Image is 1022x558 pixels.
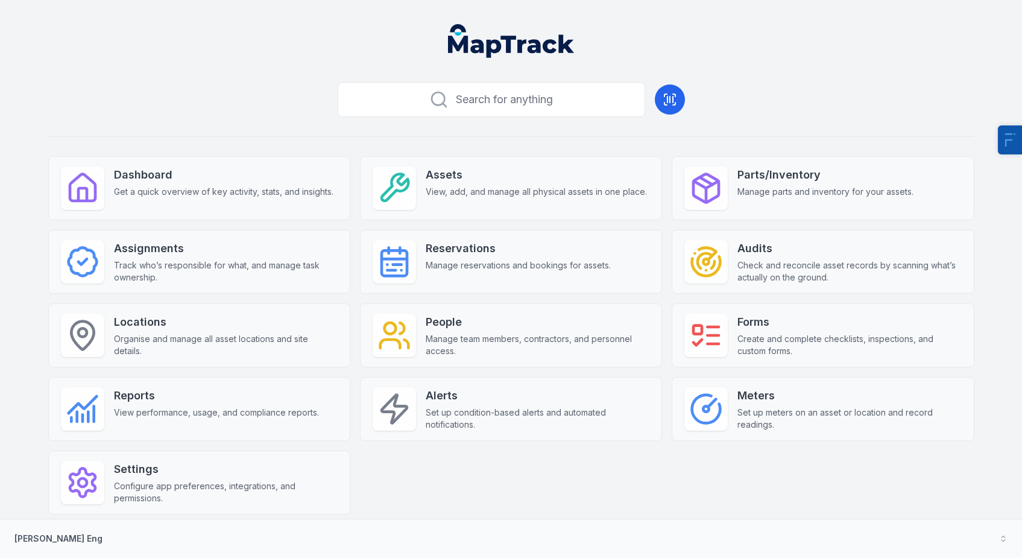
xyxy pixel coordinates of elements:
a: ReservationsManage reservations and bookings for assets. [360,230,662,294]
span: Search for anything [456,91,553,108]
a: AssignmentsTrack who’s responsible for what, and manage task ownership. [48,230,350,294]
a: AlertsSet up condition-based alerts and automated notifications. [360,377,662,441]
strong: Alerts [426,387,649,404]
strong: Audits [737,240,961,257]
span: View, add, and manage all physical assets in one place. [426,186,647,198]
strong: Reservations [426,240,611,257]
strong: Assets [426,166,647,183]
span: Create and complete checklists, inspections, and custom forms. [737,333,961,357]
strong: Forms [737,314,961,331]
span: Get a quick overview of key activity, stats, and insights. [114,186,333,198]
span: Manage team members, contractors, and personnel access. [426,333,649,357]
a: AuditsCheck and reconcile asset records by scanning what’s actually on the ground. [672,230,974,294]
strong: Dashboard [114,166,333,183]
a: AssetsView, add, and manage all physical assets in one place. [360,156,662,220]
span: Set up condition-based alerts and automated notifications. [426,407,649,431]
strong: Parts/Inventory [737,166,913,183]
strong: Locations [114,314,338,331]
a: FormsCreate and complete checklists, inspections, and custom forms. [672,303,974,367]
a: MetersSet up meters on an asset or location and record readings. [672,377,974,441]
a: Parts/InventoryManage parts and inventory for your assets. [672,156,974,220]
a: DashboardGet a quick overview of key activity, stats, and insights. [48,156,350,220]
span: View performance, usage, and compliance reports. [114,407,319,419]
strong: Reports [114,387,319,404]
strong: Settings [114,461,338,478]
a: ReportsView performance, usage, and compliance reports. [48,377,350,441]
nav: Global [429,24,594,58]
a: SettingsConfigure app preferences, integrations, and permissions. [48,451,350,515]
button: Search for anything [338,82,645,117]
span: Manage parts and inventory for your assets. [737,186,913,198]
span: Set up meters on an asset or location and record readings. [737,407,961,431]
strong: Assignments [114,240,338,257]
strong: People [426,314,649,331]
a: LocationsOrganise and manage all asset locations and site details. [48,303,350,367]
a: PeopleManage team members, contractors, and personnel access. [360,303,662,367]
span: Manage reservations and bookings for assets. [426,259,611,271]
span: Organise and manage all asset locations and site details. [114,333,338,357]
span: Check and reconcile asset records by scanning what’s actually on the ground. [737,259,961,284]
span: Configure app preferences, integrations, and permissions. [114,480,338,504]
strong: [PERSON_NAME] Eng [14,533,103,544]
strong: Meters [737,387,961,404]
span: Track who’s responsible for what, and manage task ownership. [114,259,338,284]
